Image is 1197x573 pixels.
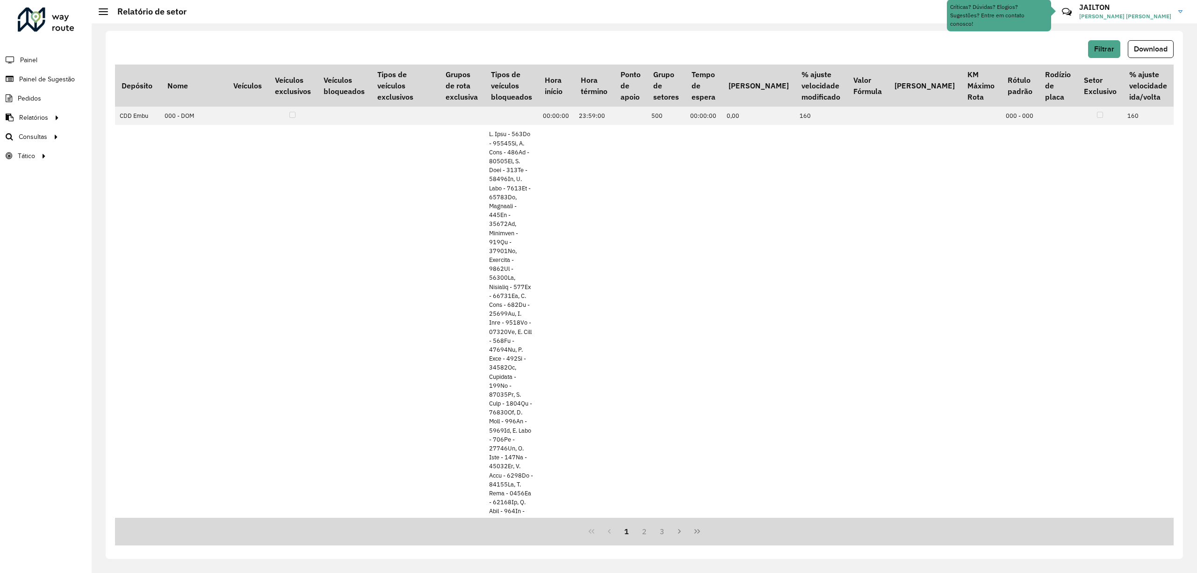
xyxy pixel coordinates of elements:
[1134,45,1168,53] span: Download
[574,107,613,125] td: 23:59:00
[317,65,371,107] th: Veículos bloqueados
[484,65,538,107] th: Tipos de veículos bloqueados
[18,94,41,103] span: Pedidos
[1079,12,1171,21] span: [PERSON_NAME] [PERSON_NAME]
[1123,107,1173,125] td: 160
[115,65,159,107] th: Depósito
[614,65,647,107] th: Ponto de apoio
[1039,65,1077,107] th: Rodízio de placa
[19,132,47,142] span: Consultas
[722,65,795,107] th: [PERSON_NAME]
[795,107,846,125] td: 160
[1128,40,1174,58] button: Download
[647,107,685,125] td: 500
[227,65,268,107] th: Veículos
[722,107,795,125] td: 0,00
[1001,107,1038,125] td: 000 - 000
[795,65,846,107] th: % ajuste velocidade modificado
[671,522,689,540] button: Next Page
[685,107,722,125] td: 00:00:00
[108,7,187,17] h2: Relatório de setor
[685,65,722,107] th: Tempo de espera
[18,151,35,161] span: Tático
[647,65,685,107] th: Grupo de setores
[618,522,635,540] button: 1
[1094,45,1114,53] span: Filtrar
[961,65,1001,107] th: KM Máximo Rota
[20,55,37,65] span: Painel
[653,522,671,540] button: 3
[1057,2,1077,22] a: Contato Rápido
[538,107,574,125] td: 00:00:00
[440,65,484,107] th: Grupos de rota exclusiva
[888,65,961,107] th: [PERSON_NAME]
[19,113,48,123] span: Relatórios
[1088,40,1120,58] button: Filtrar
[161,65,229,107] th: Nome
[160,107,228,125] td: 000 - DOM
[1077,65,1123,107] th: Setor Exclusivo
[1001,65,1038,107] th: Rótulo padrão
[538,65,574,107] th: Hora início
[574,65,613,107] th: Hora término
[1123,65,1173,107] th: % ajuste velocidade ida/volta
[371,65,440,107] th: Tipos de veículos exclusivos
[847,65,888,107] th: Valor Fórmula
[1079,3,1171,12] h3: JAILTON
[115,107,159,125] td: CDD Embu
[268,65,317,107] th: Veículos exclusivos
[19,74,75,84] span: Painel de Sugestão
[635,522,653,540] button: 2
[688,522,706,540] button: Last Page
